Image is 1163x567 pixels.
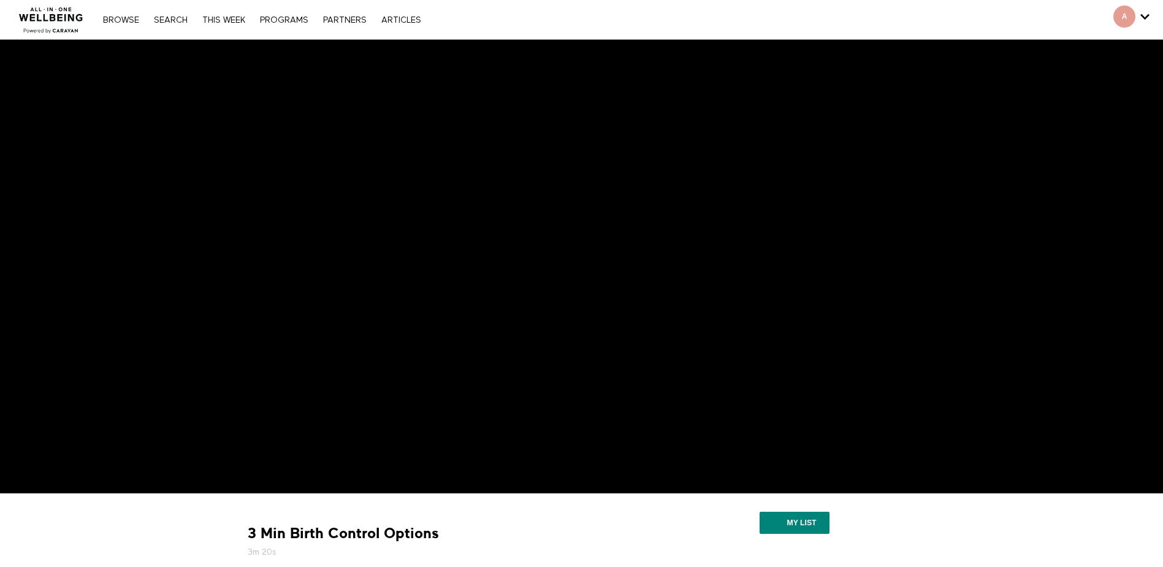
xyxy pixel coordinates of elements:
h5: 3m 20s [248,546,658,558]
nav: Primary [97,13,427,26]
a: Browse [97,16,145,25]
a: THIS WEEK [196,16,251,25]
a: Search [148,16,194,25]
strong: 3 Min Birth Control Options [248,524,439,543]
a: PROGRAMS [254,16,315,25]
a: ARTICLES [375,16,427,25]
button: My list [760,512,829,534]
a: PARTNERS [317,16,373,25]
